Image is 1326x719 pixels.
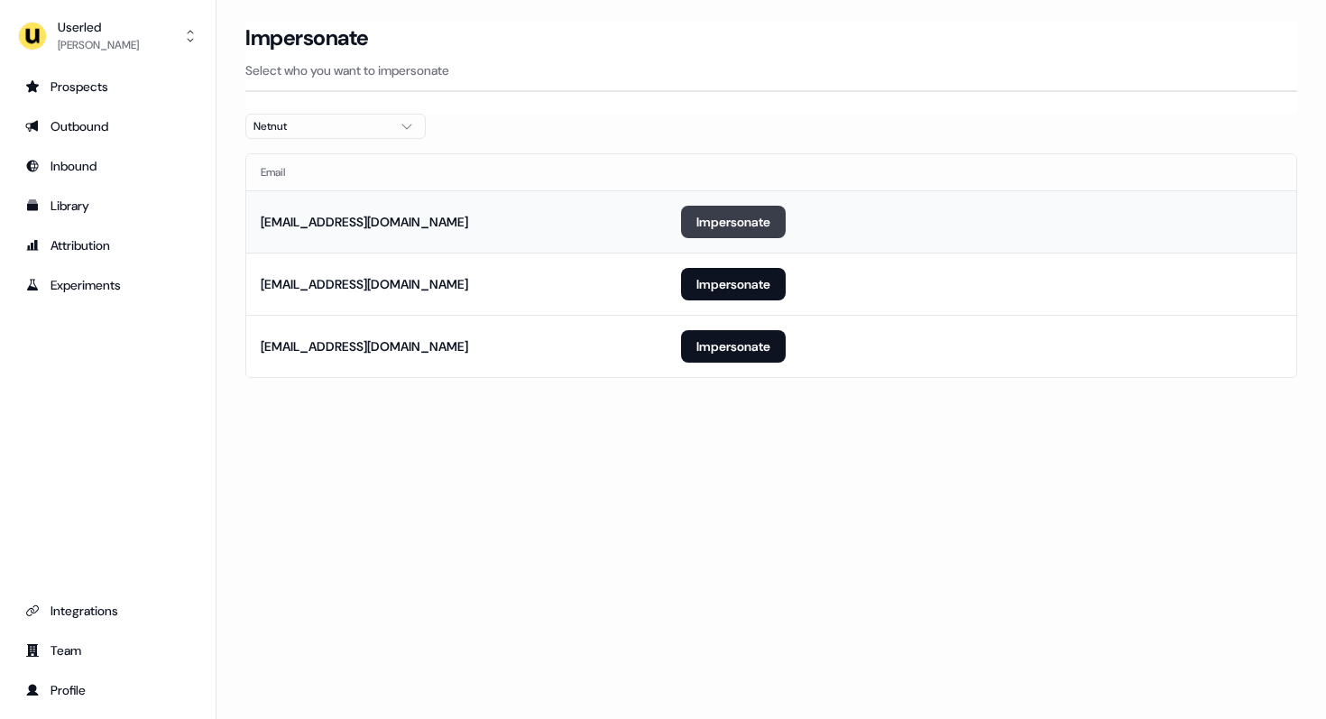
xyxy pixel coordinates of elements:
[14,636,201,665] a: Go to team
[25,236,190,254] div: Attribution
[14,152,201,180] a: Go to Inbound
[261,337,468,355] div: [EMAIL_ADDRESS][DOMAIN_NAME]
[245,114,426,139] button: Netnut
[25,276,190,294] div: Experiments
[681,268,786,300] button: Impersonate
[14,72,201,101] a: Go to prospects
[261,213,468,231] div: [EMAIL_ADDRESS][DOMAIN_NAME]
[14,271,201,300] a: Go to experiments
[681,330,786,363] button: Impersonate
[246,154,667,190] th: Email
[14,112,201,141] a: Go to outbound experience
[25,197,190,215] div: Library
[58,18,139,36] div: Userled
[245,24,369,51] h3: Impersonate
[58,36,139,54] div: [PERSON_NAME]
[25,78,190,96] div: Prospects
[14,191,201,220] a: Go to templates
[25,681,190,699] div: Profile
[14,676,201,705] a: Go to profile
[25,157,190,175] div: Inbound
[245,61,1297,79] p: Select who you want to impersonate
[14,231,201,260] a: Go to attribution
[681,206,786,238] button: Impersonate
[261,275,468,293] div: [EMAIL_ADDRESS][DOMAIN_NAME]
[25,641,190,659] div: Team
[14,14,201,58] button: Userled[PERSON_NAME]
[14,596,201,625] a: Go to integrations
[253,117,389,135] div: Netnut
[25,117,190,135] div: Outbound
[25,602,190,620] div: Integrations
